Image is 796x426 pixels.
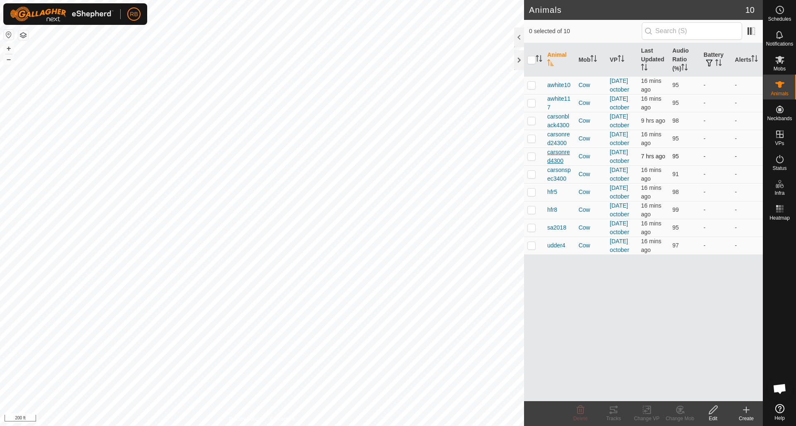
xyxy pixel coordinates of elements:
span: 7 Oct 2025, 3:31 am [641,167,661,182]
span: 7 Oct 2025, 3:32 am [641,95,661,111]
span: 95 [672,224,679,231]
span: 95 [672,99,679,106]
button: – [4,54,14,64]
span: carsonred24300 [547,130,572,148]
td: - [700,165,731,183]
span: 95 [672,135,679,142]
button: Reset Map [4,30,14,40]
span: sa2018 [547,223,566,232]
img: Gallagher Logo [10,7,114,22]
th: Audio Ratio (%) [669,43,700,77]
span: 7 Oct 2025, 3:31 am [641,131,661,146]
span: 98 [672,189,679,195]
th: Last Updated [638,43,669,77]
td: - [732,112,763,130]
th: Alerts [732,43,763,77]
div: Cow [578,241,603,250]
div: Cow [578,206,603,214]
span: 7 Oct 2025, 3:32 am [641,220,661,235]
td: - [732,94,763,112]
div: Change Mob [663,415,696,422]
div: Tracks [597,415,630,422]
a: [DATE] october [610,238,629,253]
td: - [732,130,763,148]
span: 98 [672,117,679,124]
p-sorticon: Activate to sort [618,56,624,63]
th: Battery [700,43,731,77]
span: 95 [672,82,679,88]
p-sorticon: Activate to sort [641,65,648,72]
span: Schedules [768,17,791,22]
span: carsonspec3400 [547,166,572,183]
div: Create [730,415,763,422]
th: Animal [544,43,575,77]
span: 97 [672,242,679,249]
div: Cow [578,152,603,161]
div: Cow [578,99,603,107]
span: 10 [745,4,755,16]
td: - [700,148,731,165]
a: [DATE] october [610,131,629,146]
div: Cow [578,170,603,179]
span: 6 Oct 2025, 6:31 pm [641,117,665,124]
span: carsonblack4300 [547,112,572,130]
td: - [700,94,731,112]
td: - [732,148,763,165]
td: - [732,183,763,201]
span: Heatmap [769,215,790,220]
td: - [732,219,763,237]
span: Status [772,166,786,171]
td: - [700,201,731,219]
a: [DATE] october [610,77,629,93]
td: - [700,219,731,237]
input: Search (S) [642,22,742,40]
th: Mob [575,43,606,77]
p-sorticon: Activate to sort [547,61,554,67]
p-sorticon: Activate to sort [536,56,542,63]
span: Animals [771,91,789,96]
td: - [732,76,763,94]
td: - [700,130,731,148]
span: 0 selected of 10 [529,27,642,36]
div: Cow [578,188,603,196]
p-sorticon: Activate to sort [590,56,597,63]
span: awhite117 [547,94,572,112]
td: - [700,76,731,94]
span: hfr8 [547,206,557,214]
span: RB [130,10,138,19]
a: [DATE] october [610,167,629,182]
span: carsonred4300 [547,148,572,165]
div: Cow [578,134,603,143]
h2: Animals [529,5,745,15]
a: Help [763,401,796,424]
div: Cow [578,223,603,232]
span: hfr5 [547,188,557,196]
div: Cow [578,81,603,90]
div: Edit [696,415,730,422]
a: [DATE] october [610,95,629,111]
a: Contact Us [270,415,295,423]
td: - [700,183,731,201]
span: 7 Oct 2025, 3:32 am [641,184,661,200]
a: [DATE] october [610,184,629,200]
span: 95 [672,153,679,160]
th: VP [607,43,638,77]
a: [DATE] october [610,113,629,128]
span: VPs [775,141,784,146]
div: Change VP [630,415,663,422]
span: Infra [774,191,784,196]
span: 91 [672,171,679,177]
td: - [732,237,763,254]
a: [DATE] october [610,220,629,235]
span: 7 Oct 2025, 3:32 am [641,238,661,253]
td: - [732,201,763,219]
span: awhite10 [547,81,570,90]
td: - [732,165,763,183]
a: [DATE] october [610,202,629,218]
span: Mobs [774,66,786,71]
span: Neckbands [767,116,792,121]
button: + [4,44,14,53]
span: udder4 [547,241,565,250]
p-sorticon: Activate to sort [681,65,688,72]
span: 6 Oct 2025, 8:31 pm [641,153,665,160]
